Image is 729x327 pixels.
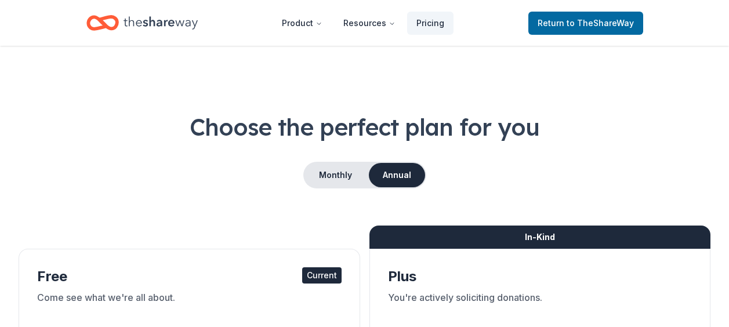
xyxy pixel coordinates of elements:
[369,163,425,187] button: Annual
[302,267,342,284] div: Current
[334,12,405,35] button: Resources
[369,226,711,249] div: In-Kind
[273,9,454,37] nav: Main
[538,16,634,30] span: Return
[567,18,634,28] span: to TheShareWay
[37,267,342,286] div: Free
[273,12,332,35] button: Product
[528,12,643,35] a: Returnto TheShareWay
[388,290,692,323] div: You're actively soliciting donations.
[388,267,692,286] div: Plus
[86,9,198,37] a: Home
[407,12,454,35] a: Pricing
[37,290,342,323] div: Come see what we're all about.
[19,111,710,143] h1: Choose the perfect plan for you
[304,163,367,187] button: Monthly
